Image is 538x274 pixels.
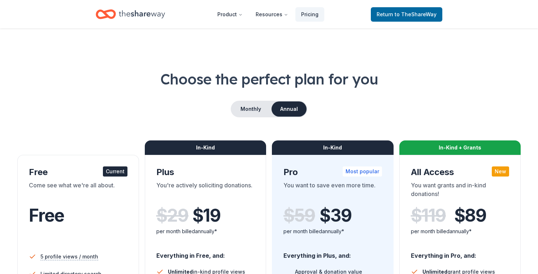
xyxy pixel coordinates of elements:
a: Home [96,6,165,23]
div: per month billed annually* [283,227,382,236]
div: Current [103,166,127,177]
div: Most popular [343,166,382,177]
a: Returnto TheShareWay [371,7,442,22]
span: Return [377,10,437,19]
div: Everything in Pro, and: [411,245,509,260]
div: In-Kind + Grants [399,140,521,155]
div: You want grants and in-kind donations! [411,181,509,201]
span: Free [29,205,64,226]
span: 5 profile views / month [40,252,98,261]
button: Resources [250,7,294,22]
a: Pricing [295,7,324,22]
div: Everything in Plus, and: [283,245,382,260]
div: Everything in Free, and: [156,245,255,260]
div: All Access [411,166,509,178]
div: You're actively soliciting donations. [156,181,255,201]
div: You want to save even more time. [283,181,382,201]
div: New [492,166,509,177]
div: In-Kind [272,140,394,155]
div: per month billed annually* [411,227,509,236]
div: Plus [156,166,255,178]
span: $ 19 [192,205,221,226]
nav: Main [212,6,324,23]
span: $ 39 [320,205,351,226]
div: In-Kind [145,140,266,155]
div: Pro [283,166,382,178]
button: Monthly [231,101,270,117]
h1: Choose the perfect plan for you [17,69,521,89]
div: Come see what we're all about. [29,181,127,201]
span: $ 89 [454,205,486,226]
button: Annual [272,101,307,117]
button: Product [212,7,248,22]
span: to TheShareWay [395,11,437,17]
div: Free [29,166,127,178]
div: per month billed annually* [156,227,255,236]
